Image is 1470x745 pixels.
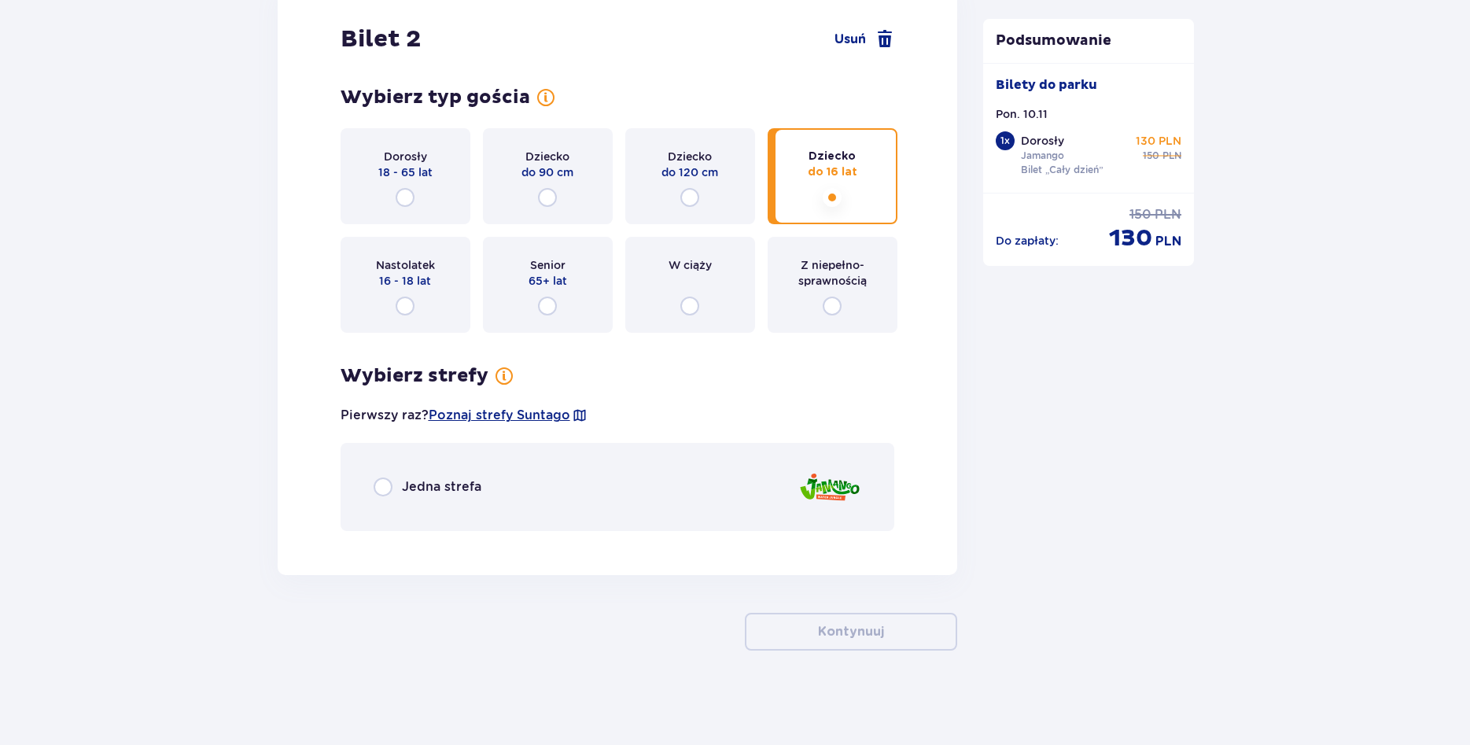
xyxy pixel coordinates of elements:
span: do 90 cm [521,164,573,180]
a: Poznaj strefy Suntago [429,407,570,424]
span: 150 [1143,149,1159,163]
span: Dziecko [525,149,569,164]
span: 16 - 18 lat [379,273,431,289]
span: Z niepełno­sprawnością [782,257,883,289]
span: Usuń [834,31,866,48]
span: Dziecko [809,149,856,164]
p: Do zapłaty : [996,233,1059,249]
h3: Wybierz typ gościa [341,86,530,109]
p: 130 PLN [1136,133,1181,149]
span: W ciąży [669,257,712,273]
p: Pierwszy raz? [341,407,588,424]
p: Bilet „Cały dzień” [1021,163,1103,177]
span: Jedna strefa [402,478,481,496]
p: Jamango [1021,149,1064,163]
p: Bilety do parku [996,76,1097,94]
img: Jamango [798,465,861,510]
span: do 16 lat [808,164,857,180]
span: 18 - 65 lat [378,164,433,180]
p: Pon. 10.11 [996,106,1048,122]
span: PLN [1155,206,1181,223]
p: Kontynuuj [818,623,884,640]
span: do 120 cm [661,164,718,180]
span: PLN [1155,233,1181,250]
p: Dorosły [1021,133,1064,149]
div: 1 x [996,131,1015,150]
span: Nastolatek [376,257,435,273]
span: 150 [1129,206,1151,223]
span: 130 [1109,223,1152,253]
span: PLN [1162,149,1181,163]
p: Podsumowanie [983,31,1194,50]
span: Dziecko [668,149,712,164]
button: Kontynuuj [745,613,957,651]
a: Usuń [834,30,894,49]
span: Senior [530,257,566,273]
span: Dorosły [384,149,427,164]
span: 65+ lat [529,273,567,289]
h2: Bilet 2 [341,24,421,54]
h3: Wybierz strefy [341,364,488,388]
